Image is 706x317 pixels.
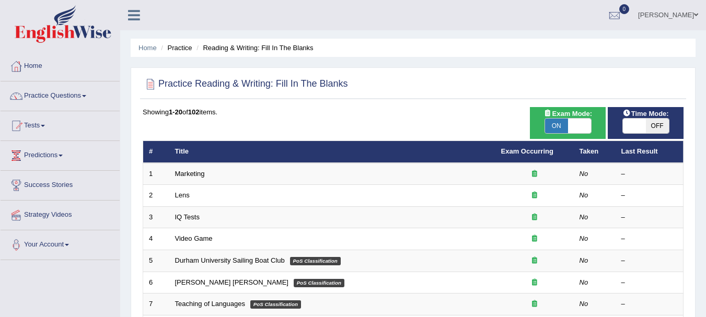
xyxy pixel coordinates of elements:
[290,257,341,265] em: PoS Classification
[574,141,616,163] th: Taken
[501,191,568,201] div: Exam occurring question
[580,234,588,242] em: No
[1,81,120,108] a: Practice Questions
[294,279,344,287] em: PoS Classification
[143,228,169,250] td: 4
[616,141,684,163] th: Last Result
[580,300,588,308] em: No
[545,119,568,133] span: ON
[143,76,348,92] h2: Practice Reading & Writing: Fill In The Blanks
[621,213,678,222] div: –
[175,278,288,286] a: [PERSON_NAME] [PERSON_NAME]
[175,191,190,199] a: Lens
[143,272,169,293] td: 6
[143,163,169,185] td: 1
[580,256,588,264] em: No
[580,170,588,178] em: No
[175,256,285,264] a: Durham University Sailing Boat Club
[621,234,678,244] div: –
[158,43,192,53] li: Practice
[580,191,588,199] em: No
[175,213,200,221] a: IQ Tests
[175,234,213,242] a: Video Game
[646,119,669,133] span: OFF
[621,299,678,309] div: –
[175,170,205,178] a: Marketing
[621,256,678,266] div: –
[175,300,245,308] a: Teaching of Languages
[188,108,200,116] b: 102
[169,108,182,116] b: 1-20
[501,147,553,155] a: Exam Occurring
[194,43,313,53] li: Reading & Writing: Fill In The Blanks
[1,141,120,167] a: Predictions
[1,111,120,137] a: Tests
[501,169,568,179] div: Exam occurring question
[143,250,169,272] td: 5
[501,278,568,288] div: Exam occurring question
[143,206,169,228] td: 3
[143,185,169,207] td: 2
[580,213,588,221] em: No
[621,278,678,288] div: –
[169,141,495,163] th: Title
[138,44,157,52] a: Home
[501,234,568,244] div: Exam occurring question
[621,191,678,201] div: –
[501,213,568,222] div: Exam occurring question
[1,230,120,256] a: Your Account
[1,201,120,227] a: Strategy Videos
[619,4,630,14] span: 0
[621,169,678,179] div: –
[501,299,568,309] div: Exam occurring question
[250,300,301,309] em: PoS Classification
[143,107,684,117] div: Showing of items.
[530,107,606,139] div: Show exams occurring in exams
[143,293,169,315] td: 7
[539,108,596,119] span: Exam Mode:
[580,278,588,286] em: No
[1,171,120,197] a: Success Stories
[501,256,568,266] div: Exam occurring question
[619,108,673,119] span: Time Mode:
[1,52,120,78] a: Home
[143,141,169,163] th: #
